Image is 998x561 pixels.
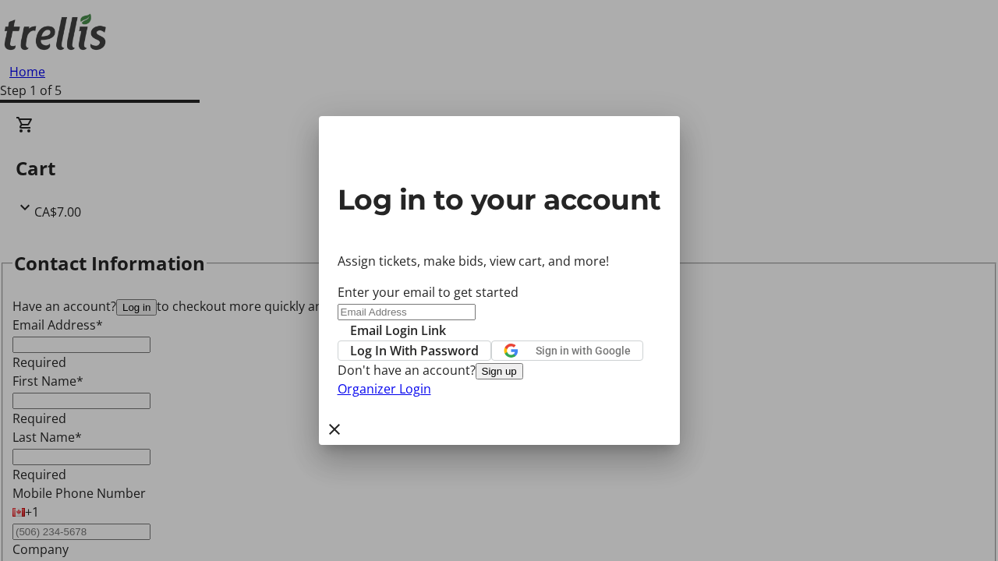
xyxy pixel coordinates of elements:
[338,284,518,301] label: Enter your email to get started
[536,344,631,357] span: Sign in with Google
[338,321,458,340] button: Email Login Link
[338,380,431,397] a: Organizer Login
[338,361,661,379] div: Don't have an account?
[338,304,476,320] input: Email Address
[338,340,491,361] button: Log In With Password
[319,414,350,445] button: Close
[350,321,446,340] span: Email Login Link
[491,340,643,361] button: Sign in with Google
[338,252,661,270] p: Assign tickets, make bids, view cart, and more!
[338,178,661,221] h2: Log in to your account
[350,341,479,360] span: Log In With Password
[476,363,523,379] button: Sign up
